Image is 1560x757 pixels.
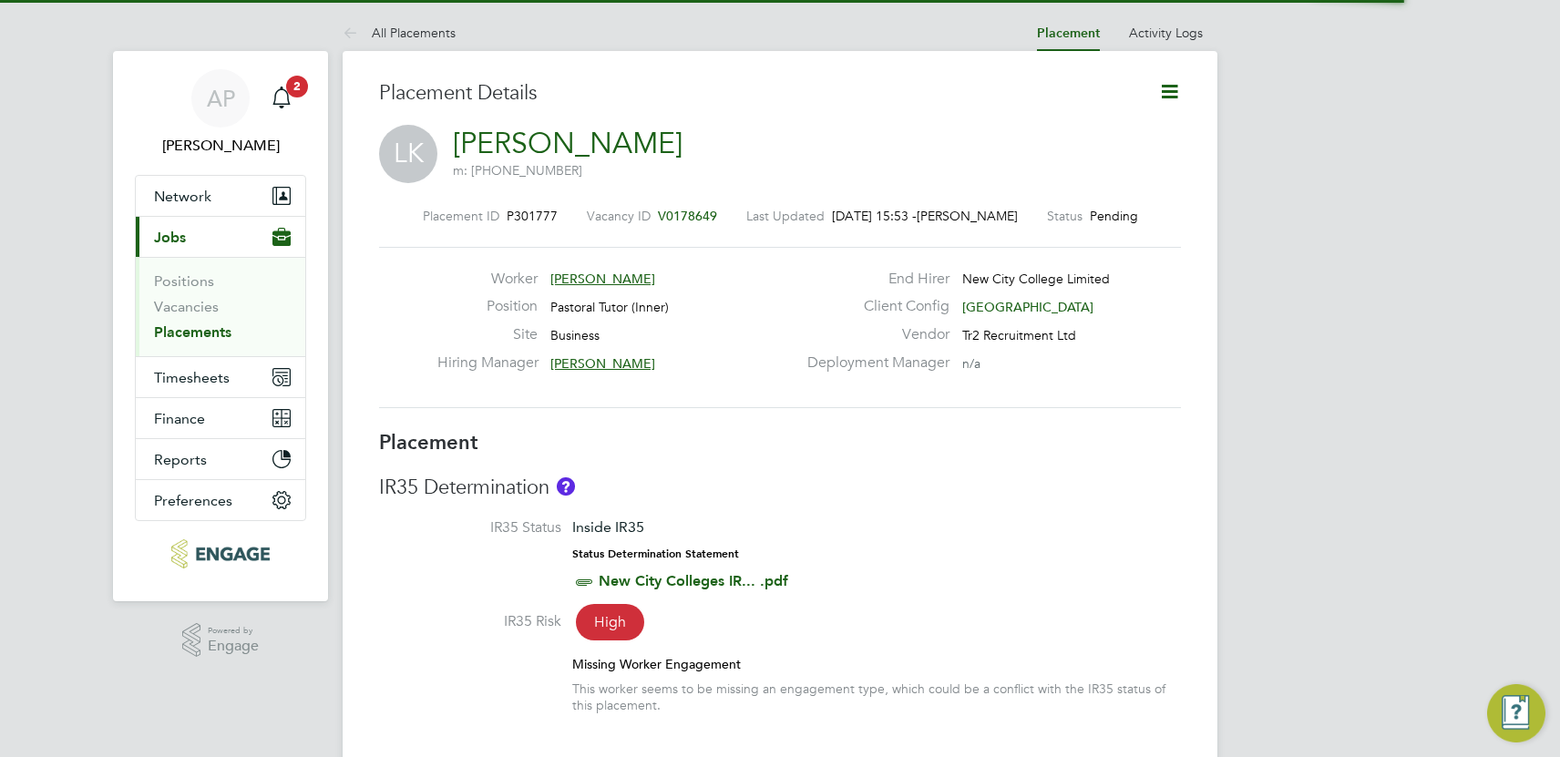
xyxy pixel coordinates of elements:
label: Client Config [796,297,949,316]
span: P301777 [507,208,558,224]
span: High [576,604,644,640]
label: Last Updated [746,208,825,224]
button: Network [136,176,305,216]
button: Finance [136,398,305,438]
label: Vacancy ID [587,208,651,224]
label: Deployment Manager [796,353,949,373]
span: LK [379,125,437,183]
a: AP[PERSON_NAME] [135,69,306,157]
button: Timesheets [136,357,305,397]
a: Go to home page [135,539,306,568]
span: Amber Pollard [135,135,306,157]
button: About IR35 [557,477,575,496]
b: Placement [379,430,478,455]
label: End Hirer [796,270,949,289]
span: Powered by [208,623,259,639]
label: Site [437,325,538,344]
span: Preferences [154,492,232,509]
span: [PERSON_NAME] [550,355,655,372]
span: Jobs [154,229,186,246]
span: m: [PHONE_NUMBER] [453,162,582,179]
span: Timesheets [154,369,230,386]
span: V0178649 [658,208,717,224]
label: IR35 Risk [379,612,561,631]
a: Placement [1037,26,1100,41]
span: 2 [286,76,308,97]
span: Network [154,188,211,205]
h3: Placement Details [379,80,1131,107]
span: Tr2 Recruitment Ltd [962,327,1076,343]
button: Engage Resource Center [1487,684,1545,742]
span: [PERSON_NAME] [550,271,655,287]
a: Placements [154,323,231,341]
a: Positions [154,272,214,290]
button: Jobs [136,217,305,257]
span: Reports [154,451,207,468]
div: This worker seems to be missing an engagement type, which could be a conflict with the IR35 statu... [572,680,1181,713]
div: Jobs [136,257,305,356]
label: Worker [437,270,538,289]
span: AP [207,87,235,110]
label: Vendor [796,325,949,344]
button: Preferences [136,480,305,520]
label: Placement ID [423,208,499,224]
button: Reports [136,439,305,479]
a: New City Colleges IR... .pdf [599,572,788,589]
a: All Placements [343,25,456,41]
nav: Main navigation [113,51,328,601]
a: [PERSON_NAME] [453,126,682,161]
span: [GEOGRAPHIC_DATA] [962,299,1093,315]
strong: Status Determination Statement [572,547,739,560]
a: 2 [263,69,300,128]
span: Engage [208,639,259,654]
a: Vacancies [154,298,219,315]
span: Inside IR35 [572,518,644,536]
span: Pending [1090,208,1138,224]
span: Pastoral Tutor (Inner) [550,299,669,315]
a: Powered byEngage [182,623,260,658]
div: Missing Worker Engagement [572,656,1181,672]
h3: IR35 Determination [379,475,1181,501]
span: New City College Limited [962,271,1110,287]
span: n/a [962,355,980,372]
a: Activity Logs [1129,25,1203,41]
label: Hiring Manager [437,353,538,373]
label: Status [1047,208,1083,224]
span: Finance [154,410,205,427]
span: [PERSON_NAME] [917,208,1018,224]
img: tr2rec-logo-retina.png [171,539,269,568]
label: Position [437,297,538,316]
label: IR35 Status [379,518,561,537]
span: Business [550,327,600,343]
span: [DATE] 15:53 - [832,208,917,224]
